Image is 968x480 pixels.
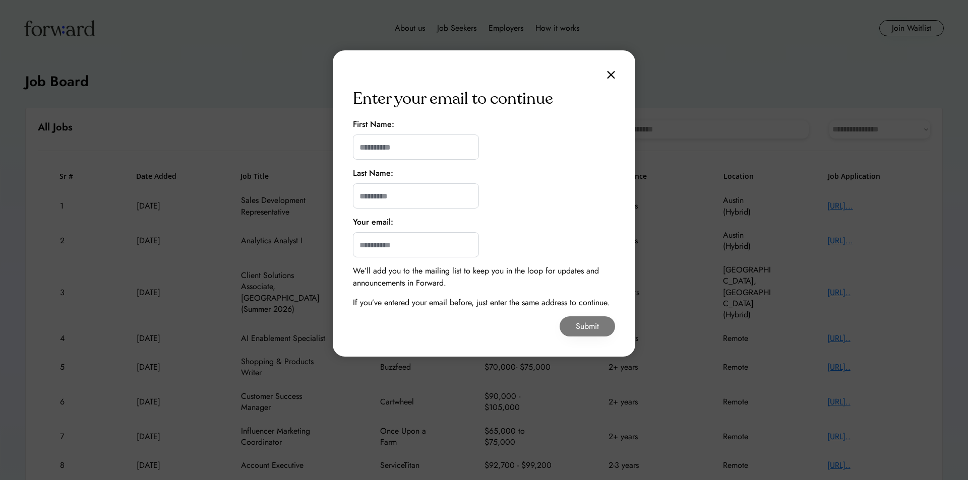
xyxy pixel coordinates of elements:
[353,167,393,179] div: Last Name:
[353,87,553,111] div: Enter your email to continue
[353,265,615,289] div: We’ll add you to the mailing list to keep you in the loop for updates and announcements in Forward.
[607,71,615,79] img: close.svg
[353,118,394,130] div: First Name:
[353,297,610,309] div: If you’ve entered your email before, just enter the same address to continue.
[353,216,393,228] div: Your email:
[560,316,615,336] button: Submit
